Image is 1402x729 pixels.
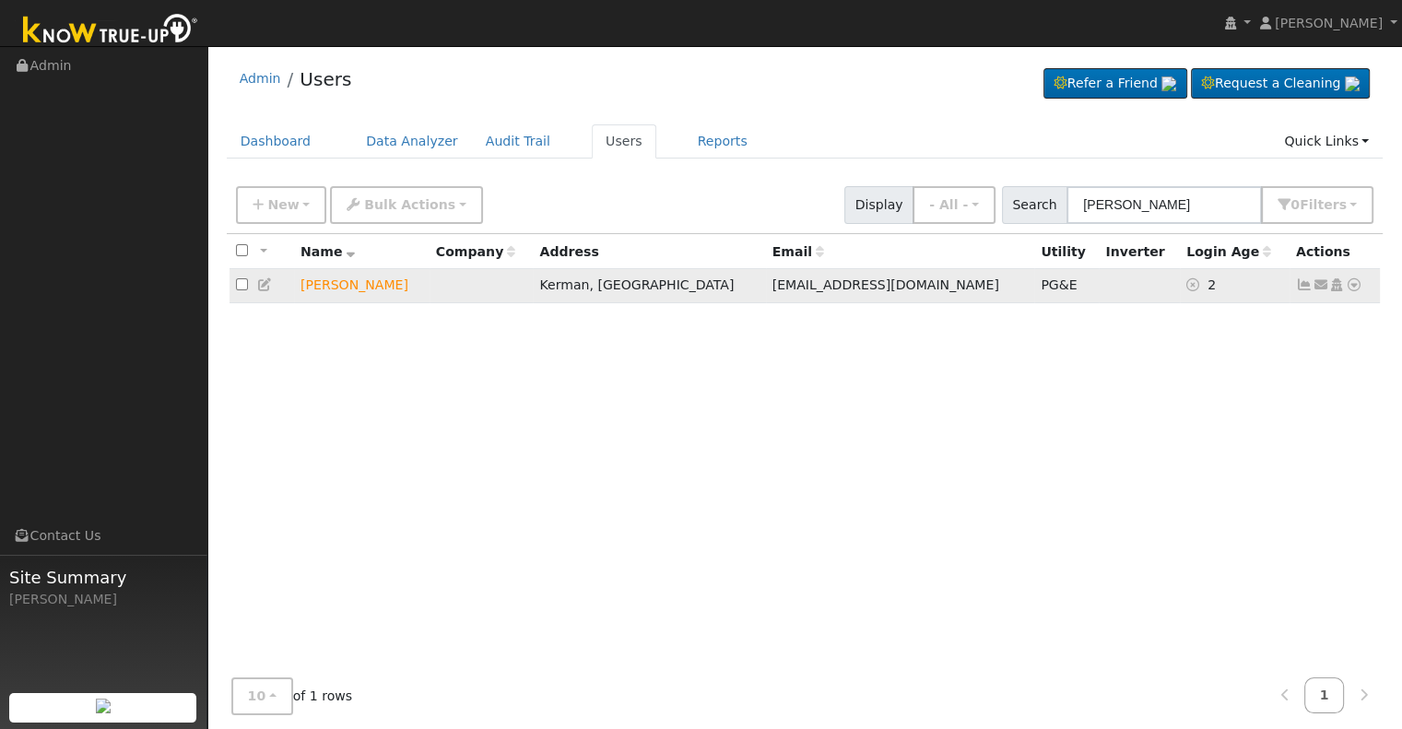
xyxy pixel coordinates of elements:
[1191,68,1370,100] a: Request a Cleaning
[14,10,207,52] img: Know True-Up
[294,269,430,303] td: Lead
[1296,277,1313,292] a: Show Graph
[1002,186,1067,224] span: Search
[9,565,197,590] span: Site Summary
[684,124,761,159] a: Reports
[1208,277,1216,292] span: 09/18/2025 11:31:30 AM
[1261,186,1373,224] button: 0Filters
[257,277,274,292] a: Edit User
[231,677,353,715] span: of 1 rows
[1041,242,1092,262] div: Utility
[1328,277,1345,292] a: Login As
[1270,124,1383,159] a: Quick Links
[1304,677,1345,713] a: 1
[227,124,325,159] a: Dashboard
[472,124,564,159] a: Audit Trail
[1186,244,1271,259] span: Days since last login
[772,244,824,259] span: Email
[1105,242,1173,262] div: Inverter
[364,197,455,212] span: Bulk Actions
[1346,276,1362,295] a: Other actions
[1313,276,1329,295] a: dkochergen1@gmail.com
[436,244,515,259] span: Company name
[592,124,656,159] a: Users
[844,186,913,224] span: Display
[1345,76,1360,91] img: retrieve
[300,68,351,90] a: Users
[1041,277,1077,292] span: PG&E
[352,124,472,159] a: Data Analyzer
[913,186,996,224] button: - All -
[300,244,355,259] span: Name
[9,590,197,609] div: [PERSON_NAME]
[240,71,281,86] a: Admin
[330,186,482,224] button: Bulk Actions
[1300,197,1347,212] span: Filter
[533,269,765,303] td: Kerman, [GEOGRAPHIC_DATA]
[1186,277,1208,292] a: No login access
[1275,16,1383,30] span: [PERSON_NAME]
[267,197,299,212] span: New
[772,277,999,292] span: [EMAIL_ADDRESS][DOMAIN_NAME]
[1066,186,1262,224] input: Search
[539,242,759,262] div: Address
[248,688,266,703] span: 10
[96,699,111,713] img: retrieve
[1296,242,1373,262] div: Actions
[236,186,327,224] button: New
[1043,68,1187,100] a: Refer a Friend
[1338,197,1346,212] span: s
[231,677,293,715] button: 10
[1161,76,1176,91] img: retrieve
